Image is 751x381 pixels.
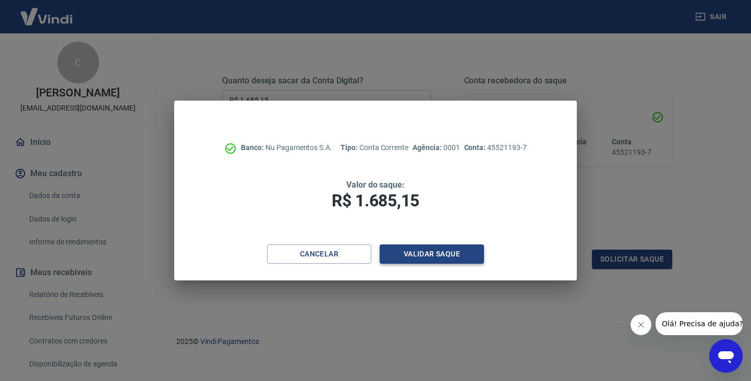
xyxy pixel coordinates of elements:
[413,142,459,153] p: 0001
[464,142,527,153] p: 45521193-7
[341,142,408,153] p: Conta Corrente
[241,143,265,152] span: Banco:
[241,142,332,153] p: Nu Pagamentos S.A.
[656,312,743,335] iframe: Mensagem da empresa
[464,143,488,152] span: Conta:
[631,314,651,335] iframe: Fechar mensagem
[346,180,405,190] span: Valor do saque:
[332,191,419,211] span: R$ 1.685,15
[413,143,443,152] span: Agência:
[341,143,359,152] span: Tipo:
[267,244,371,264] button: Cancelar
[6,7,88,16] span: Olá! Precisa de ajuda?
[380,244,484,264] button: Validar saque
[709,339,743,373] iframe: Botão para abrir a janela de mensagens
